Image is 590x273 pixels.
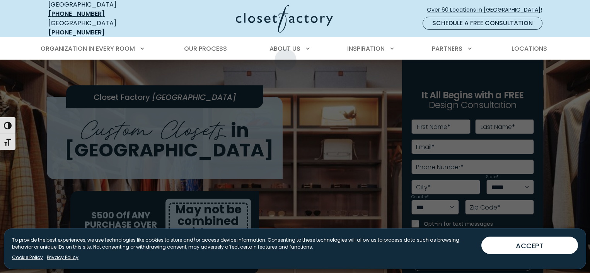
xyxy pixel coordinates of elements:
button: ACCEPT [481,237,578,254]
span: Inspiration [347,44,385,53]
a: Cookie Policy [12,254,43,261]
span: About Us [269,44,300,53]
span: Partners [432,44,462,53]
img: Closet Factory Logo [236,5,333,33]
nav: Primary Menu [35,38,555,60]
div: [GEOGRAPHIC_DATA] [48,19,160,37]
span: Locations [512,44,547,53]
a: Over 60 Locations in [GEOGRAPHIC_DATA]! [426,3,549,17]
span: Our Process [184,44,227,53]
span: Organization in Every Room [41,44,135,53]
p: To provide the best experiences, we use technologies like cookies to store and/or access device i... [12,237,475,251]
a: Schedule a Free Consultation [423,17,542,30]
a: [PHONE_NUMBER] [48,9,105,18]
a: [PHONE_NUMBER] [48,28,105,37]
a: Privacy Policy [47,254,78,261]
span: Over 60 Locations in [GEOGRAPHIC_DATA]! [427,6,548,14]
